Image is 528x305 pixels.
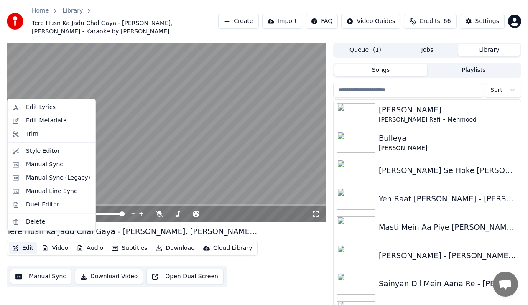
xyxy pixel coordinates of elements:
[26,147,60,155] div: Style Editor
[26,174,90,182] div: Manual Sync (Legacy)
[379,250,518,262] div: [PERSON_NAME] - [PERSON_NAME] - Practice
[460,14,505,29] button: Settings
[404,14,456,29] button: Credits66
[334,44,396,56] button: Queue
[341,14,400,29] button: Video Guides
[379,278,518,290] div: Sainyan Dil Mein Aana Re - [PERSON_NAME] - Karaoke by [PERSON_NAME]
[146,269,224,284] button: Open Dual Screen
[490,86,502,94] span: Sort
[26,117,67,125] div: Edit Metadata
[108,242,150,254] button: Subtitles
[334,64,427,76] button: Songs
[26,218,45,226] div: Delete
[9,242,37,254] button: Edit
[32,7,218,36] nav: breadcrumb
[306,14,338,29] button: FAQ
[10,269,71,284] button: Manual Sync
[26,201,59,209] div: Duet Editor
[475,17,499,25] div: Settings
[262,14,302,29] button: Import
[7,13,23,30] img: youka
[379,144,518,152] div: [PERSON_NAME]
[379,116,518,124] div: [PERSON_NAME] Rafi • Mehmood
[373,46,381,54] span: ( 1 )
[73,242,107,254] button: Audio
[427,64,520,76] button: Playlists
[38,242,71,254] button: Video
[26,187,77,196] div: Manual Line Sync
[32,19,218,36] span: Tere Husn Ka Jadu Chal Gaya - [PERSON_NAME], [PERSON_NAME] - Karaoke by [PERSON_NAME]
[218,14,259,29] button: Create
[213,244,252,252] div: Cloud Library
[493,272,518,297] a: Open chat
[75,269,143,284] button: Download Video
[419,17,440,25] span: Credits
[379,132,518,144] div: Bulleya
[62,7,83,15] a: Library
[379,193,518,205] div: Yeh Raat [PERSON_NAME] - [PERSON_NAME] by [PERSON_NAME]
[444,17,451,25] span: 66
[379,104,518,116] div: [PERSON_NAME]
[379,221,518,233] div: Masti Mein Aa Piye [PERSON_NAME] - Karaoke by [PERSON_NAME]
[26,103,56,112] div: Edit Lyrics
[458,44,520,56] button: Library
[379,165,518,176] div: [PERSON_NAME] Se Hoke [PERSON_NAME] by [PERSON_NAME]
[26,130,38,138] div: Trim
[32,7,49,15] a: Home
[152,242,198,254] button: Download
[7,226,258,237] div: Tere Husn Ka Jadu Chal Gaya - [PERSON_NAME], [PERSON_NAME] - Karaoke by [PERSON_NAME]
[26,160,63,169] div: Manual Sync
[396,44,458,56] button: Jobs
